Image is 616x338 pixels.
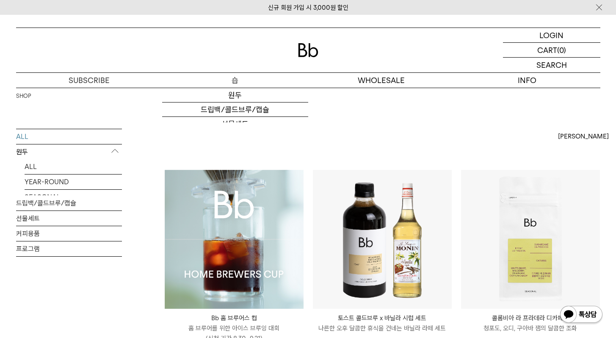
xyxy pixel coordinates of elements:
a: 프로그램 [16,241,122,256]
p: LOGIN [539,28,564,42]
a: 신규 회원 가입 시 3,000원 할인 [268,4,348,11]
p: SEARCH [536,58,567,72]
a: 선물세트 [162,117,308,131]
p: Bb 홈 브루어스 컵 [165,313,304,323]
a: SEASONAL [25,190,122,205]
img: 카카오톡 채널 1:1 채팅 버튼 [559,305,603,325]
a: LOGIN [503,28,600,43]
a: 콜롬비아 라 프라데라 디카페인 청포도, 오디, 구아바 잼의 달콤한 조화 [461,313,600,333]
a: 숍 [162,73,308,88]
a: SUBSCRIBE [16,73,162,88]
a: CART (0) [503,43,600,58]
span: [PERSON_NAME] [558,131,609,141]
p: 콜롬비아 라 프라데라 디카페인 [461,313,600,323]
a: 드립백/콜드브루/캡슐 [162,103,308,117]
p: INFO [454,73,600,88]
a: 원두 [162,88,308,103]
p: WHOLESALE [308,73,454,88]
a: 커피용품 [16,226,122,241]
a: 토스트 콜드브루 x 바닐라 시럽 세트 나른한 오후 달콤한 휴식을 건네는 바닐라 라떼 세트 [313,313,452,333]
p: CART [537,43,557,57]
p: 원두 [16,144,122,160]
p: 나른한 오후 달콤한 휴식을 건네는 바닐라 라떼 세트 [313,323,452,333]
p: (0) [557,43,566,57]
img: 콜롬비아 라 프라데라 디카페인 [461,170,600,309]
img: 로고 [298,43,318,57]
p: 토스트 콜드브루 x 바닐라 시럽 세트 [313,313,452,323]
a: ALL [25,159,122,174]
a: ALL [16,129,122,144]
a: YEAR-ROUND [25,175,122,189]
img: 토스트 콜드브루 x 바닐라 시럽 세트 [313,170,452,309]
img: Bb 홈 브루어스 컵 [165,170,304,309]
a: 선물세트 [16,211,122,226]
a: 드립백/콜드브루/캡슐 [16,196,122,211]
p: 청포도, 오디, 구아바 잼의 달콤한 조화 [461,323,600,333]
a: SHOP [16,92,31,100]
